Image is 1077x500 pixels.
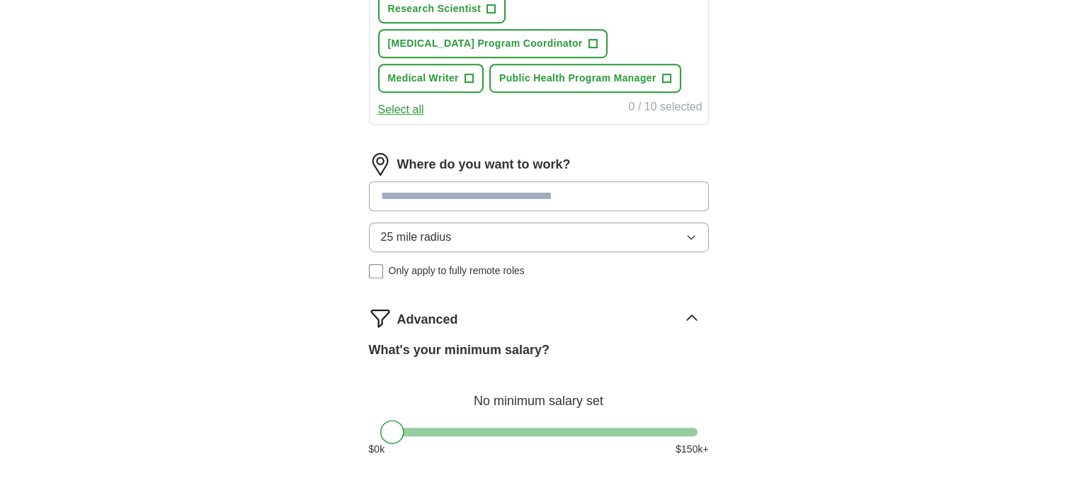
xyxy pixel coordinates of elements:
[676,442,708,457] span: $ 150 k+
[369,264,383,278] input: Only apply to fully remote roles
[369,442,385,457] span: $ 0 k
[378,64,484,93] button: Medical Writer
[369,222,709,252] button: 25 mile radius
[369,153,392,176] img: location.png
[369,377,709,411] div: No minimum salary set
[397,155,571,174] label: Where do you want to work?
[397,310,458,329] span: Advanced
[378,29,608,58] button: [MEDICAL_DATA] Program Coordinator
[388,36,583,51] span: [MEDICAL_DATA] Program Coordinator
[388,71,459,86] span: Medical Writer
[369,307,392,329] img: filter
[388,1,481,16] span: Research Scientist
[378,101,424,118] button: Select all
[381,229,452,246] span: 25 mile radius
[499,71,656,86] span: Public Health Program Manager
[489,64,681,93] button: Public Health Program Manager
[628,98,702,118] div: 0 / 10 selected
[389,263,525,278] span: Only apply to fully remote roles
[369,341,549,360] label: What's your minimum salary?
